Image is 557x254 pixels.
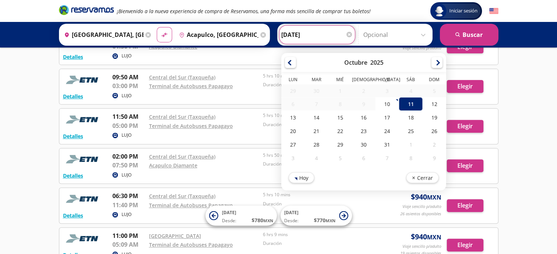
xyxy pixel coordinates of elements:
div: 29-Oct-25 [328,138,352,151]
div: 10-Oct-25 [375,97,399,111]
small: MXN [427,193,441,201]
div: 01-Oct-25 [328,84,352,97]
input: Buscar Origen [61,26,144,44]
img: RESERVAMOS [63,112,103,127]
div: 21-Oct-25 [305,124,328,138]
p: 5 hrs 50 mins [263,152,374,159]
div: 22-Oct-25 [328,124,352,138]
span: $ 940 [411,231,441,242]
button: Elegir [447,159,483,172]
button: Detalles [63,212,83,219]
span: Desde: [284,217,298,224]
div: 01-Nov-25 [399,138,422,151]
p: Duración [263,201,374,207]
div: 08-Nov-25 [399,151,422,165]
p: LUJO [122,132,131,139]
p: Duración [263,121,374,128]
div: 09-Oct-25 [352,98,375,110]
button: [DATE]Desde:$780MXN [205,206,277,226]
p: 11:50 AM [112,112,145,121]
button: Detalles [63,172,83,179]
a: Acapulco Diamante [149,43,197,50]
button: Detalles [63,92,83,100]
button: Detalles [63,53,83,61]
small: MXN [263,218,273,223]
div: 30-Sep-25 [305,84,328,97]
button: Buscar [440,24,498,46]
span: $ 780 [252,216,273,224]
span: $ 770 [314,216,335,224]
p: Viaje sencillo p/adulto [402,243,441,250]
p: Duración [263,81,374,88]
a: Central del Sur (Taxqueña) [149,113,215,120]
div: 15-Oct-25 [328,111,352,124]
a: Central del Sur (Taxqueña) [149,74,215,81]
p: Duración [263,240,374,247]
a: Acapulco Diamante [149,162,197,169]
button: Elegir [447,199,483,212]
p: 6 hrs 9 mins [263,231,374,238]
div: 31-Oct-25 [375,138,399,151]
p: Viaje sencillo p/adulto [402,45,441,51]
div: Octubre [344,58,367,67]
div: 04-Nov-25 [305,151,328,165]
div: 04-Oct-25 [399,84,422,97]
p: LUJO [122,92,131,99]
img: RESERVAMOS [63,152,103,167]
button: Cerrar [406,172,438,183]
div: 16-Oct-25 [352,111,375,124]
div: 26-Oct-25 [422,124,446,138]
div: 30-Oct-25 [352,138,375,151]
div: 09-Nov-25 [422,151,446,165]
div: 07-Oct-25 [305,98,328,110]
div: 29-Sep-25 [281,84,305,97]
a: Central del Sur (Taxqueña) [149,193,215,200]
p: 02:00 PM [112,152,145,161]
p: LUJO [122,211,131,218]
p: Viaje sencillo p/adulto [402,204,441,210]
p: 03:00 PM [112,81,145,90]
small: MXN [326,218,335,223]
input: Opcional [363,26,429,44]
div: 06-Oct-25 [281,98,305,110]
th: Martes [305,76,328,84]
p: Duración [263,161,374,167]
p: 5 hrs 10 mins [263,192,374,198]
div: 12-Oct-25 [422,97,446,111]
a: Terminal de Autobuses Papagayo [149,241,233,248]
small: MXN [427,233,441,241]
th: Viernes [375,76,399,84]
div: 24-Oct-25 [375,124,399,138]
div: 05-Oct-25 [422,84,446,97]
div: 20-Oct-25 [281,124,305,138]
img: RESERVAMOS [63,73,103,87]
div: 11-Oct-25 [399,97,422,111]
div: 03-Nov-25 [281,151,305,165]
div: 02-Nov-25 [422,138,446,151]
span: Desde: [222,217,236,224]
th: Jueves [352,76,375,84]
img: RESERVAMOS [63,231,103,246]
p: LUJO [122,172,131,178]
div: 18-Oct-25 [399,111,422,124]
div: 28-Oct-25 [305,138,328,151]
th: Domingo [422,76,446,84]
p: 11:00 PM [112,231,145,240]
a: Terminal de Autobuses Papagayo [149,122,233,129]
p: 05:00 PM [112,121,145,130]
div: 06-Nov-25 [352,151,375,165]
div: 07-Nov-25 [375,151,399,165]
p: 5 hrs 10 mins [263,112,374,119]
span: [DATE] [222,209,236,216]
p: 26 asientos disponibles [400,211,441,217]
div: 27-Oct-25 [281,138,305,151]
div: 13-Oct-25 [281,111,305,124]
button: Elegir [447,239,483,251]
a: Brand Logo [59,4,114,18]
a: [GEOGRAPHIC_DATA] [149,232,201,239]
div: 23-Oct-25 [352,124,375,138]
p: 05:09 AM [112,240,145,249]
div: 19-Oct-25 [422,111,446,124]
button: English [489,7,498,16]
img: RESERVAMOS [63,192,103,206]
